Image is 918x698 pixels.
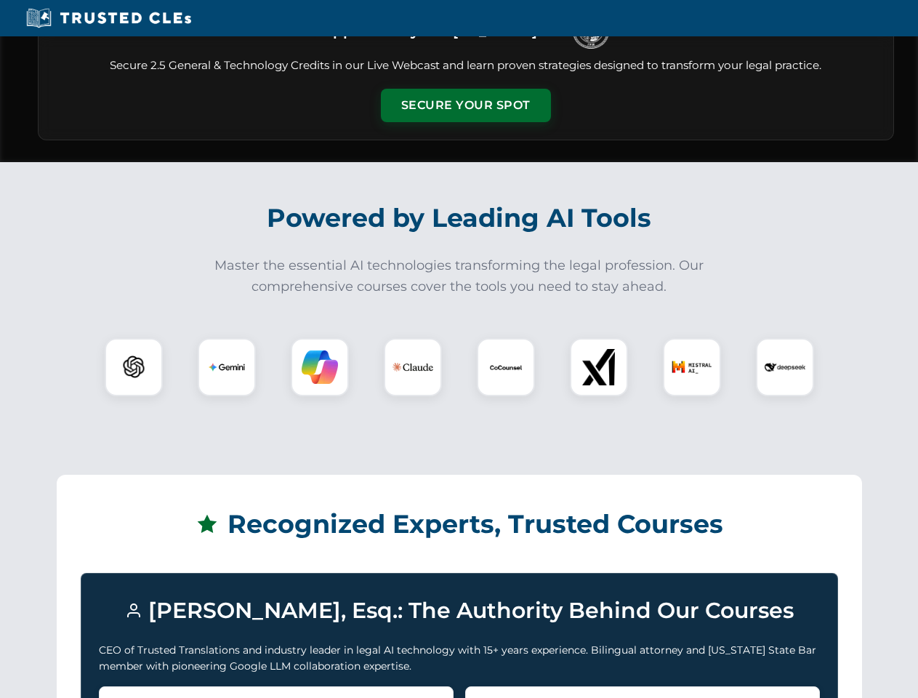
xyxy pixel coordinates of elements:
[209,349,245,385] img: Gemini Logo
[198,338,256,396] div: Gemini
[302,349,338,385] img: Copilot Logo
[113,346,155,388] img: ChatGPT Logo
[477,338,535,396] div: CoCounsel
[291,338,349,396] div: Copilot
[672,347,712,388] img: Mistral AI Logo
[99,591,820,630] h3: [PERSON_NAME], Esq.: The Authority Behind Our Courses
[99,642,820,675] p: CEO of Trusted Translations and industry leader in legal AI technology with 15+ years experience....
[765,347,805,388] img: DeepSeek Logo
[205,255,714,297] p: Master the essential AI technologies transforming the legal profession. Our comprehensive courses...
[663,338,721,396] div: Mistral AI
[381,89,551,122] button: Secure Your Spot
[105,338,163,396] div: ChatGPT
[56,57,876,74] p: Secure 2.5 General & Technology Credits in our Live Webcast and learn proven strategies designed ...
[81,499,838,550] h2: Recognized Experts, Trusted Courses
[488,349,524,385] img: CoCounsel Logo
[392,347,433,388] img: Claude Logo
[570,338,628,396] div: xAI
[581,349,617,385] img: xAI Logo
[22,7,196,29] img: Trusted CLEs
[756,338,814,396] div: DeepSeek
[57,193,862,244] h2: Powered by Leading AI Tools
[384,338,442,396] div: Claude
